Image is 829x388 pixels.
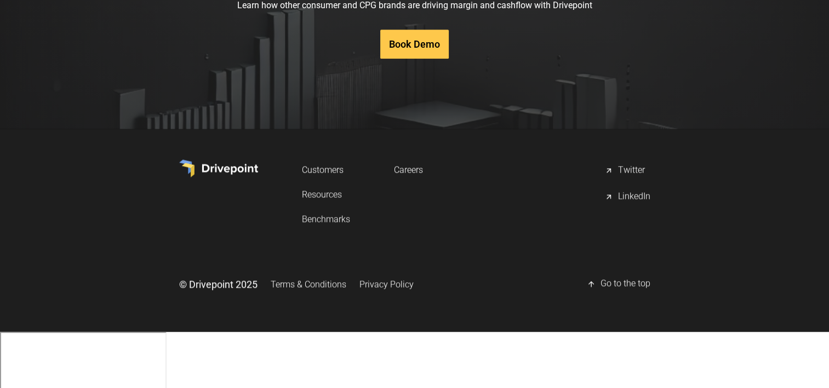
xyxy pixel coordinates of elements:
[587,273,650,295] a: Go to the top
[359,274,414,294] a: Privacy Policy
[380,30,449,59] a: Book Demo
[604,186,650,208] a: LinkedIn
[179,277,258,291] div: © Drivepoint 2025
[618,190,650,203] div: LinkedIn
[618,164,644,177] div: Twitter
[604,159,650,181] a: Twitter
[302,209,350,229] a: Benchmarks
[271,274,346,294] a: Terms & Conditions
[600,277,650,290] div: Go to the top
[394,159,423,180] a: Careers
[302,184,350,204] a: Resources
[302,159,350,180] a: Customers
